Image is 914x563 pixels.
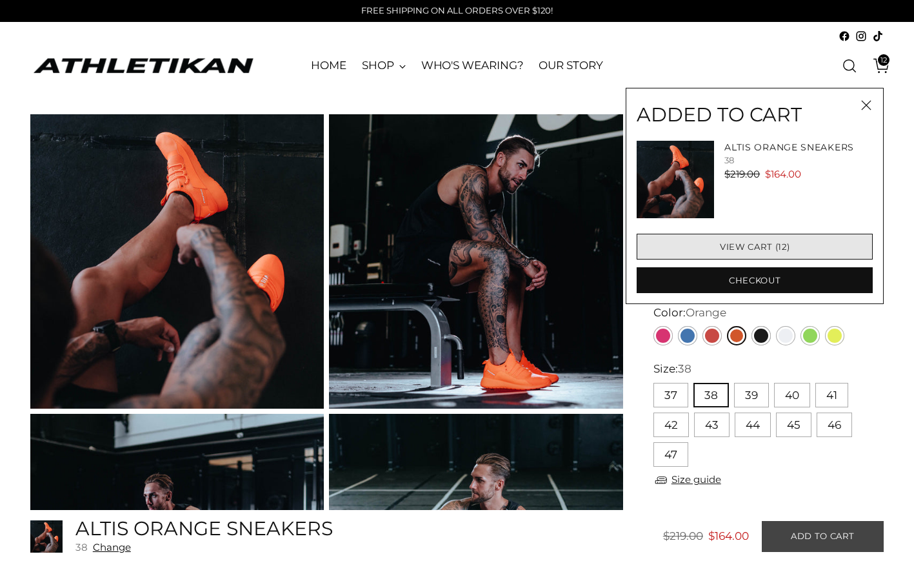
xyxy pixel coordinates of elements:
[637,234,873,260] a: View cart (12)
[825,326,844,345] a: Yellow
[864,53,889,79] a: Open cart modal
[311,52,346,80] a: HOME
[774,383,810,407] button: 40
[539,52,602,80] a: OUR STORY
[686,306,726,319] span: Orange
[735,413,771,437] button: 44
[30,520,63,553] img: ALTIS Orange Sneakers
[734,383,769,407] button: 39
[724,141,873,154] h4: ALTIS Orange Sneakers
[362,52,406,80] a: SHOP
[762,521,884,552] button: Add to cart
[637,267,873,293] button: Checkout
[724,154,873,167] p: 38
[727,326,746,345] a: Orange
[855,94,878,117] button: Close
[663,529,703,542] span: $219.00
[678,362,691,375] span: 38
[75,518,333,539] h5: ALTIS Orange Sneakers
[361,5,553,17] p: FREE SHIPPING ON ALL ORDERS OVER $120!
[694,413,730,437] button: 43
[791,530,855,542] span: Add to cart
[751,326,771,345] a: Black
[30,56,256,76] a: ATHLETIKAN
[800,326,820,345] a: Green
[653,326,673,345] a: Pink
[815,383,848,407] button: 41
[724,168,760,180] span: $219.00
[702,326,722,345] a: Red
[653,442,688,467] button: 47
[837,53,862,79] a: Open search modal
[653,361,691,378] label: Size:
[30,114,324,409] img: ALTIS Orange Sneakers
[653,413,689,437] button: 42
[765,168,801,180] span: $164.00
[678,326,697,345] a: Blue
[421,52,524,80] a: WHO'S WEARING?
[75,541,88,553] span: 38
[708,529,749,542] span: $164.00
[93,541,131,553] button: Change
[329,114,623,409] img: ALTIS Orange Sneakers
[637,104,873,125] h3: Added to cart
[653,508,713,525] span: Availability
[776,413,811,437] button: 45
[653,472,721,488] a: Size guide
[776,326,795,345] a: White
[653,305,726,322] label: Color:
[878,54,889,66] span: 12
[653,383,688,407] button: 37
[693,383,729,407] button: 38
[817,413,852,437] button: 46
